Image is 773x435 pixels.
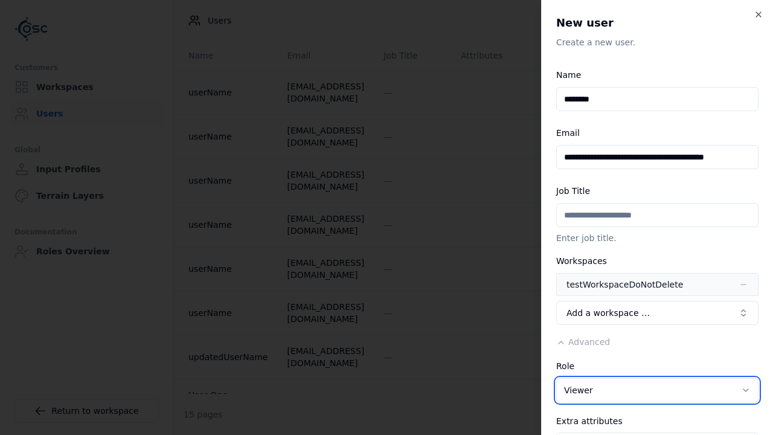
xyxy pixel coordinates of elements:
[556,361,574,371] label: Role
[556,70,581,80] label: Name
[566,307,650,319] span: Add a workspace …
[556,186,590,196] label: Job Title
[556,417,759,425] div: Extra attributes
[566,279,683,291] div: testWorkspaceDoNotDelete
[556,128,580,138] label: Email
[556,336,610,348] button: Advanced
[556,14,759,31] h2: New user
[568,337,610,347] span: Advanced
[556,232,759,244] p: Enter job title.
[556,36,759,48] p: Create a new user.
[556,256,607,266] label: Workspaces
